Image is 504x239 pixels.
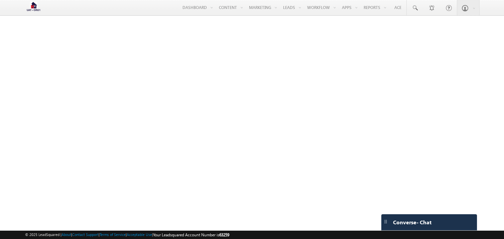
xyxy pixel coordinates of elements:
[25,2,42,13] img: Custom Logo
[393,219,431,225] span: Converse - Chat
[153,232,229,237] span: Your Leadsquared Account Number is
[219,232,229,237] span: 63259
[72,232,99,237] a: Contact Support
[61,232,71,237] a: About
[100,232,126,237] a: Terms of Service
[127,232,152,237] a: Acceptable Use
[25,232,229,238] span: © 2025 LeadSquared | | | | |
[383,219,388,224] img: carter-drag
